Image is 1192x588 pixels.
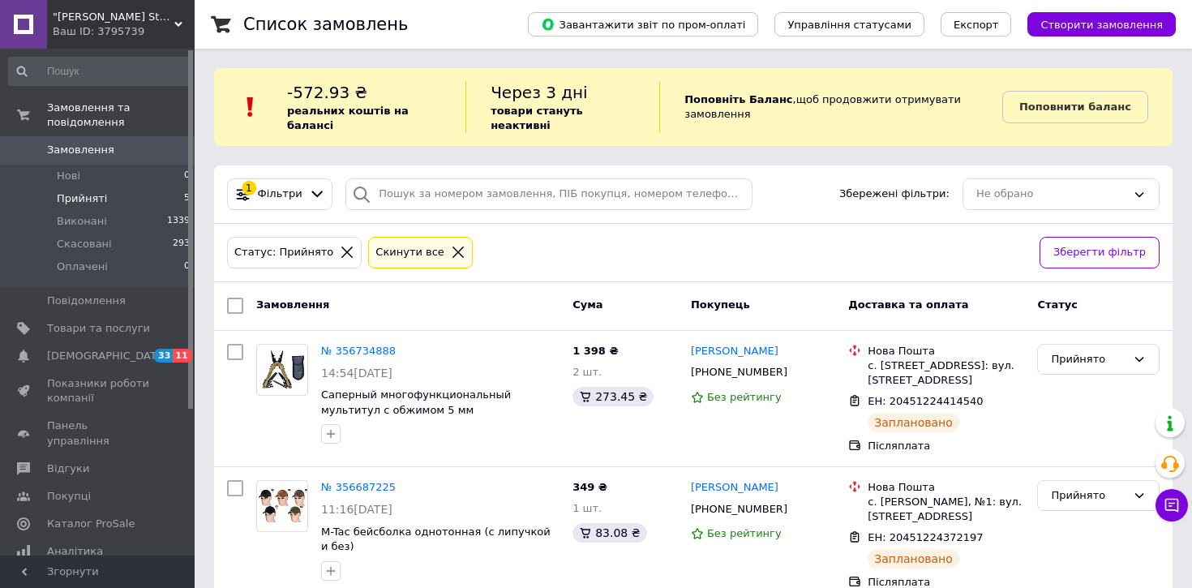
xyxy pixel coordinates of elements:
b: реальних коштів на балансі [287,105,409,131]
span: Аналітика [47,544,103,559]
a: Фото товару [256,344,308,396]
div: Заплановано [868,549,959,569]
span: 11 [173,349,191,363]
span: Cума [572,298,602,311]
button: Зберегти фільтр [1040,237,1160,268]
span: 349 ₴ [572,481,607,493]
a: [PERSON_NAME] [691,480,778,496]
span: Створити замовлення [1040,19,1163,31]
span: 5 [184,191,190,206]
span: Прийняті [57,191,107,206]
span: 0 [184,260,190,274]
span: Скасовані [57,237,112,251]
a: M-Tac бейсболка однотонная (с липучкой и без) [321,526,551,553]
a: Створити замовлення [1011,18,1176,30]
div: Не обрано [976,186,1126,203]
span: 0 [184,169,190,183]
div: Заплановано [868,413,959,432]
div: 1 [242,181,256,195]
div: с. [STREET_ADDRESS]: вул. [STREET_ADDRESS] [868,358,1024,388]
a: Саперный многофункциональный мультитул с обжимом 5 мм [321,388,511,416]
span: Замовлення [256,298,329,311]
span: 11:16[DATE] [321,503,392,516]
span: 1339 [167,214,190,229]
div: 83.08 ₴ [572,523,646,543]
span: 2 шт. [572,366,602,378]
span: Товари та послуги [47,321,150,336]
div: Ваш ID: 3795739 [53,24,195,39]
input: Пошук [8,57,191,86]
span: Через 3 дні [491,83,588,102]
b: товари стануть неактивні [491,105,583,131]
div: [PHONE_NUMBER] [688,499,791,520]
span: Відгуки [47,461,89,476]
a: Фото товару [256,480,308,532]
span: 293 [173,237,190,251]
span: 1 398 ₴ [572,345,618,357]
a: Поповнити баланс [1002,91,1148,123]
span: Покупець [691,298,750,311]
button: Завантажити звіт по пром-оплаті [528,12,758,36]
span: Зберегти фільтр [1053,244,1146,261]
div: Статус: Прийнято [231,244,337,261]
img: Фото товару [257,345,307,394]
div: Нова Пошта [868,480,1024,495]
span: Завантажити звіт по пром-оплаті [541,17,745,32]
span: 33 [154,349,173,363]
div: Прийнято [1051,351,1126,368]
div: [PHONE_NUMBER] [688,362,791,383]
a: [PERSON_NAME] [691,344,778,359]
div: Cкинути все [372,244,448,261]
span: "Baum Store" - стильний та надійний військовий комфорт! [53,10,174,24]
span: Показники роботи компанії [47,376,150,406]
span: Управління статусами [787,19,911,31]
span: Каталог ProSale [47,517,135,531]
div: Післяплата [868,439,1024,453]
span: 1 шт. [572,502,602,514]
h1: Список замовлень [243,15,408,34]
div: 273.45 ₴ [572,387,654,406]
input: Пошук за номером замовлення, ПІБ покупця, номером телефону, Email, номером накладної [345,178,753,210]
span: [DEMOGRAPHIC_DATA] [47,349,167,363]
span: ЕН: 20451224414540 [868,395,983,407]
button: Експорт [941,12,1012,36]
span: -572.93 ₴ [287,83,367,102]
button: Створити замовлення [1027,12,1176,36]
img: :exclamation: [238,95,263,119]
span: Експорт [954,19,999,31]
div: , щоб продовжити отримувати замовлення [659,81,1002,133]
button: Управління статусами [774,12,924,36]
span: Виконані [57,214,107,229]
b: Поповніть Баланс [684,93,792,105]
span: Оплачені [57,260,108,274]
span: Фільтри [258,187,302,202]
span: ЕН: 20451224372197 [868,531,983,543]
span: Замовлення та повідомлення [47,101,195,130]
span: Без рейтингу [707,391,782,403]
span: Нові [57,169,80,183]
span: Покупці [47,489,91,504]
div: Прийнято [1051,487,1126,504]
a: № 356734888 [321,345,396,357]
span: Статус [1037,298,1078,311]
a: № 356687225 [321,481,396,493]
span: Без рейтингу [707,527,782,539]
b: Поповнити баланс [1019,101,1131,113]
span: Панель управління [47,418,150,448]
span: 14:54[DATE] [321,367,392,380]
span: Доставка та оплата [848,298,968,311]
div: с. [PERSON_NAME], №1: вул. [STREET_ADDRESS] [868,495,1024,524]
button: Чат з покупцем [1156,489,1188,521]
img: Фото товару [257,489,307,522]
span: Збережені фільтри: [839,187,950,202]
div: Нова Пошта [868,344,1024,358]
span: Замовлення [47,143,114,157]
span: Повідомлення [47,294,126,308]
